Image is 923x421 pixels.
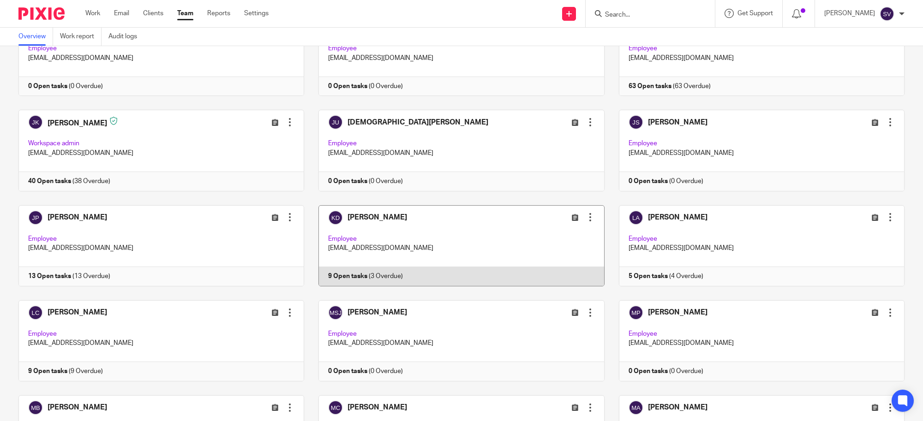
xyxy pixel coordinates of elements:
[143,9,163,18] a: Clients
[880,6,894,21] img: svg%3E
[114,9,129,18] a: Email
[244,9,269,18] a: Settings
[207,9,230,18] a: Reports
[177,9,193,18] a: Team
[85,9,100,18] a: Work
[18,28,53,46] a: Overview
[18,7,65,20] img: Pixie
[604,11,687,19] input: Search
[824,9,875,18] p: [PERSON_NAME]
[108,28,144,46] a: Audit logs
[60,28,102,46] a: Work report
[737,10,773,17] span: Get Support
